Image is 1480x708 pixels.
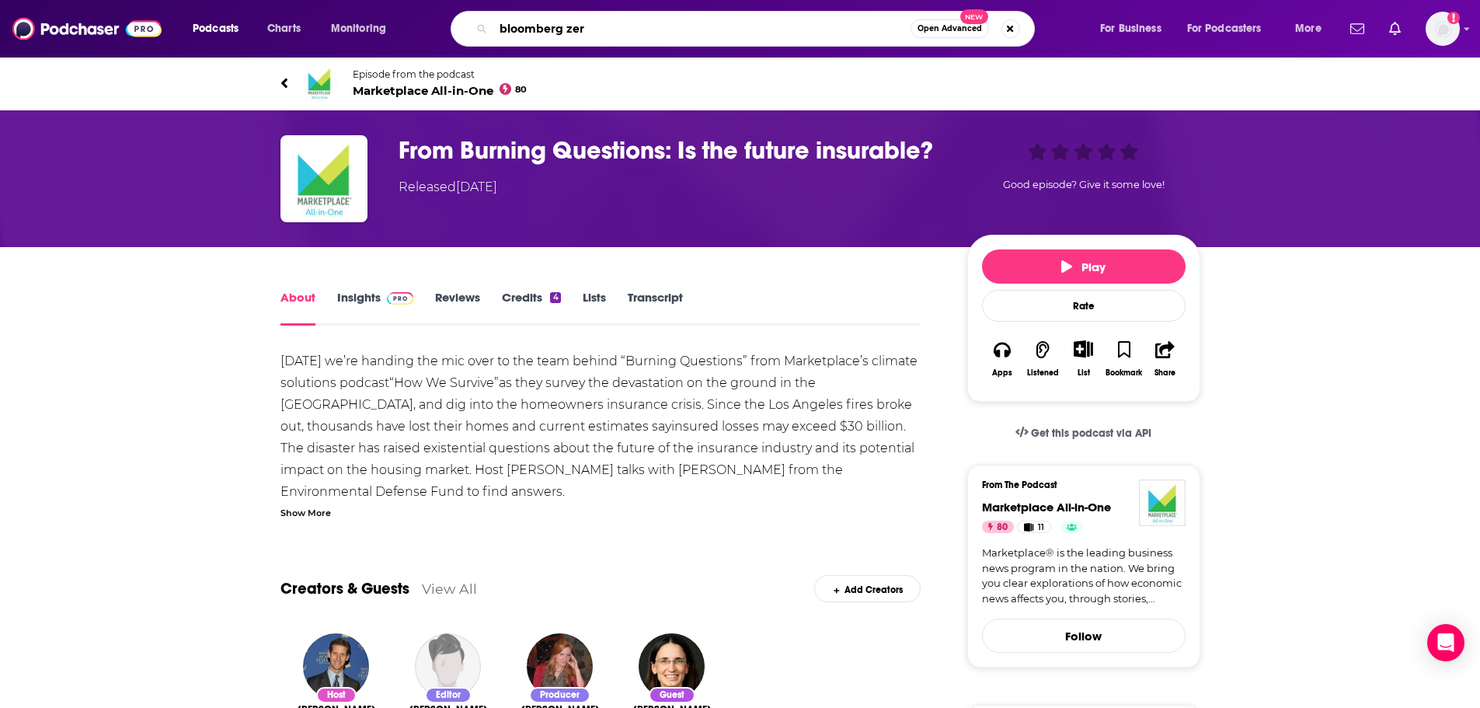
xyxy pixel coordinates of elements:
[1061,260,1106,274] span: Play
[1100,18,1161,40] span: For Business
[280,65,1200,102] a: Marketplace All-in-OneEpisode from the podcastMarketplace All-in-One80
[389,375,499,390] a: “How We Survive”
[399,178,497,197] div: Released [DATE]
[1177,16,1284,41] button: open menu
[182,16,259,41] button: open menu
[527,633,593,699] img: Bridget Bodnar
[992,368,1012,378] div: Apps
[1426,12,1460,46] span: Logged in as lexiemichel
[1106,368,1142,378] div: Bookmark
[331,18,386,40] span: Monitoring
[1295,18,1322,40] span: More
[280,135,367,222] img: From Burning Questions: Is the future insurable?
[1017,521,1050,533] a: 11
[353,68,528,80] span: Episode from the podcast
[422,581,477,597] a: View All
[982,619,1186,653] button: Follow
[1139,480,1186,526] img: Marketplace All-in-One
[280,290,315,326] a: About
[1284,16,1341,41] button: open menu
[280,579,409,598] a: Creators & Guests
[982,521,1014,533] a: 80
[193,18,239,40] span: Podcasts
[493,16,911,41] input: Search podcasts, credits, & more...
[997,520,1008,535] span: 80
[982,546,1186,606] a: Marketplace® is the leading business news program in the nation. We bring you clear explorations ...
[1104,330,1144,387] button: Bookmark
[387,292,414,305] img: Podchaser Pro
[1426,12,1460,46] img: User Profile
[1027,368,1059,378] div: Listened
[911,19,989,38] button: Open AdvancedNew
[550,292,560,303] div: 4
[918,25,982,33] span: Open Advanced
[649,687,695,703] div: Guest
[1089,16,1181,41] button: open menu
[515,86,527,93] span: 80
[12,14,162,44] img: Podchaser - Follow, Share and Rate Podcasts
[435,290,480,326] a: Reviews
[639,633,705,699] img: Carolyn Kousky
[399,135,942,166] h1: From Burning Questions: Is the future insurable?
[1344,16,1370,42] a: Show notifications dropdown
[337,290,414,326] a: InsightsPodchaser Pro
[425,687,472,703] div: Editor
[628,290,683,326] a: Transcript
[982,330,1022,387] button: Apps
[1067,340,1099,357] button: Show More Button
[1187,18,1262,40] span: For Podcasters
[671,419,904,434] a: insured losses may exceed $30 billion
[303,633,369,699] img: Kai Ryssdal
[465,11,1050,47] div: Search podcasts, credits, & more...
[982,290,1186,322] div: Rate
[316,687,357,703] div: Host
[982,249,1186,284] button: Play
[1022,330,1063,387] button: Listened
[267,18,301,40] span: Charts
[1144,330,1185,387] button: Share
[1447,12,1460,24] svg: Add a profile image
[982,480,1173,490] h3: From The Podcast
[1038,520,1044,535] span: 11
[1154,368,1175,378] div: Share
[1003,179,1165,190] span: Good episode? Give it some love!
[320,16,406,41] button: open menu
[415,633,481,699] img: John Buckley
[257,16,310,41] a: Charts
[529,687,590,703] div: Producer
[960,9,988,24] span: New
[583,290,606,326] a: Lists
[502,290,560,326] a: Credits4
[301,65,338,102] img: Marketplace All-in-One
[1063,330,1103,387] div: Show More ButtonList
[982,500,1111,514] a: Marketplace All-in-One
[1426,12,1460,46] button: Show profile menu
[1031,427,1151,440] span: Get this podcast via API
[353,83,528,98] span: Marketplace All-in-One
[280,351,921,503] div: [DATE] we’re handing the mic over to the team behind “Burning Questions” from Marketplace’s clima...
[1078,368,1090,378] div: List
[1003,414,1165,452] a: Get this podcast via API
[814,575,921,602] div: Add Creators
[1427,624,1464,661] div: Open Intercom Messenger
[1383,16,1407,42] a: Show notifications dropdown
